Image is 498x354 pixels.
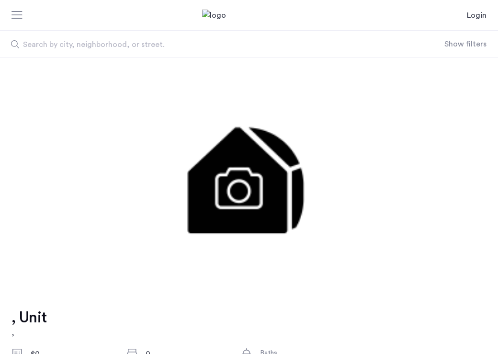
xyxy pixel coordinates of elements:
[467,10,487,21] a: Login
[11,327,46,339] h2: ,
[202,10,296,21] a: Cazamio Logo
[458,316,488,344] iframe: chat widget
[444,38,487,50] button: Show or hide filters
[90,57,408,285] img: 3.gif
[202,10,296,21] img: logo
[23,39,378,50] span: Search by city, neighborhood, or street.
[11,308,46,327] h1: , Unit
[11,308,46,339] a: , Unit,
